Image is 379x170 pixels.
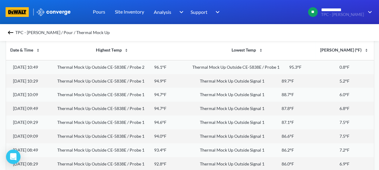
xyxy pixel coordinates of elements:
div: Thermal Mock Up Outside Signal 1 [200,161,264,167]
div: Thermal Mock Up Outside Signal 1 [200,105,264,112]
span: TPC - [PERSON_NAME] / Pour / Thermal Mock Up [15,28,110,37]
a: branding logo [6,7,36,17]
div: Thermal Mock Up Outside Signal 1 [200,133,264,140]
div: Thermal Mock Up Outside CE-5838E / Probe 1 [57,91,144,98]
img: downArrow.svg [175,8,185,16]
img: downArrow.svg [212,8,221,16]
div: Thermal Mock Up Outside CE-5838E / Probe 1 [57,119,144,126]
th: Highest Temp [45,40,180,60]
td: 7.5°F [315,129,374,143]
td: 5.2°F [315,74,374,88]
div: 94.7°F [154,91,166,98]
td: [DATE] 09:29 [6,115,45,129]
img: backspace.svg [7,29,14,36]
td: [DATE] 09:49 [6,102,45,115]
img: sort-icon.svg [36,48,40,53]
img: downArrow.svg [364,8,374,16]
td: [DATE] 08:49 [6,143,45,157]
div: Thermal Mock Up Outside CE-5838E / Probe 2 [57,64,144,71]
th: [PERSON_NAME] (°F) [315,40,374,60]
img: sort-icon.svg [124,48,129,53]
div: Thermal Mock Up Outside CE-5838E / Probe 1 [57,147,144,153]
div: 87.1°F [282,119,294,126]
div: Thermal Mock Up Outside Signal 1 [200,78,264,84]
div: Thermal Mock Up Outside CE-5838E / Probe 1 [57,78,144,84]
div: 94.6°F [154,119,166,126]
div: 94.9°F [154,78,166,84]
td: 0.8°F [315,60,374,74]
div: 92.8°F [154,161,166,167]
img: logo_ewhite.svg [36,8,71,16]
div: 89.7°F [282,78,294,84]
div: Thermal Mock Up Outside CE-5838E / Probe 1 [57,105,144,112]
td: 7.5°F [315,115,374,129]
th: Date & Time [6,40,45,60]
td: [DATE] 10:29 [6,74,45,88]
td: [DATE] 10:49 [6,60,45,74]
div: 96.1°F [154,64,166,71]
div: 94.0°F [154,133,166,140]
th: Lowest Temp [180,40,315,60]
div: 86.6°F [282,133,294,140]
div: 86.0°F [282,161,294,167]
td: [DATE] 09:09 [6,129,45,143]
div: 95.3°F [289,64,302,71]
div: Thermal Mock Up Outside Signal 1 [200,147,264,153]
img: sort-icon.svg [364,48,369,53]
div: Thermal Mock Up Outside CE-5838E / Probe 1 [57,133,144,140]
td: [DATE] 10:09 [6,88,45,102]
span: Analysis [154,8,171,16]
img: sort-icon.svg [258,48,263,53]
td: 6.0°F [315,88,374,102]
div: Thermal Mock Up Outside Signal 1 [200,91,264,98]
div: 87.8°F [282,105,294,112]
div: Thermal Mock Up Outside Signal 1 [200,119,264,126]
td: 6.8°F [315,102,374,115]
div: Open Intercom Messenger [6,150,21,164]
div: 86.2°F [282,147,294,153]
div: Thermal Mock Up Outside CE-5838E / Probe 1 [192,64,279,71]
div: Thermal Mock Up Outside CE-5838E / Probe 1 [57,161,144,167]
td: 7.2°F [315,143,374,157]
div: 88.7°F [282,91,294,98]
div: 94.7°F [154,105,166,112]
img: branding logo [6,7,29,17]
div: 93.4°F [154,147,166,153]
span: TPC - [PERSON_NAME] [321,12,364,17]
span: Support [191,8,207,16]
